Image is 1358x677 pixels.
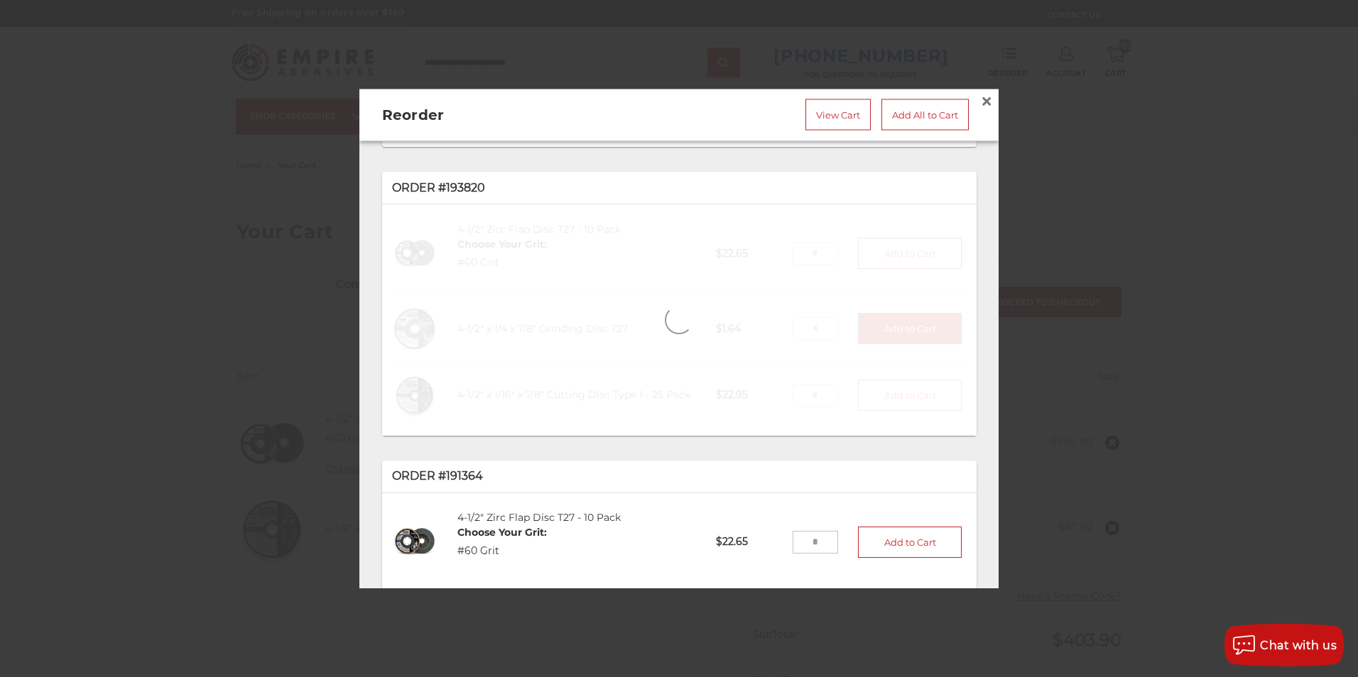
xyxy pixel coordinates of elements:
[392,468,967,485] p: Order #191364
[457,526,547,541] dt: Choose Your Grit:
[980,87,993,115] span: ×
[1260,639,1337,652] span: Chat with us
[392,519,438,566] img: 4-1/2
[881,99,969,131] a: Add All to Cart
[975,90,998,113] a: Close
[457,512,621,524] a: 4-1/2" Zirc Flap Disc T27 - 10 Pack
[382,104,616,126] h2: Reorder
[858,527,962,558] button: Add to Cart
[1224,624,1344,666] button: Chat with us
[706,525,792,560] p: $22.65
[457,544,547,559] dd: #60 Grit
[392,180,967,197] p: Order #193820
[805,99,871,131] a: View Cart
